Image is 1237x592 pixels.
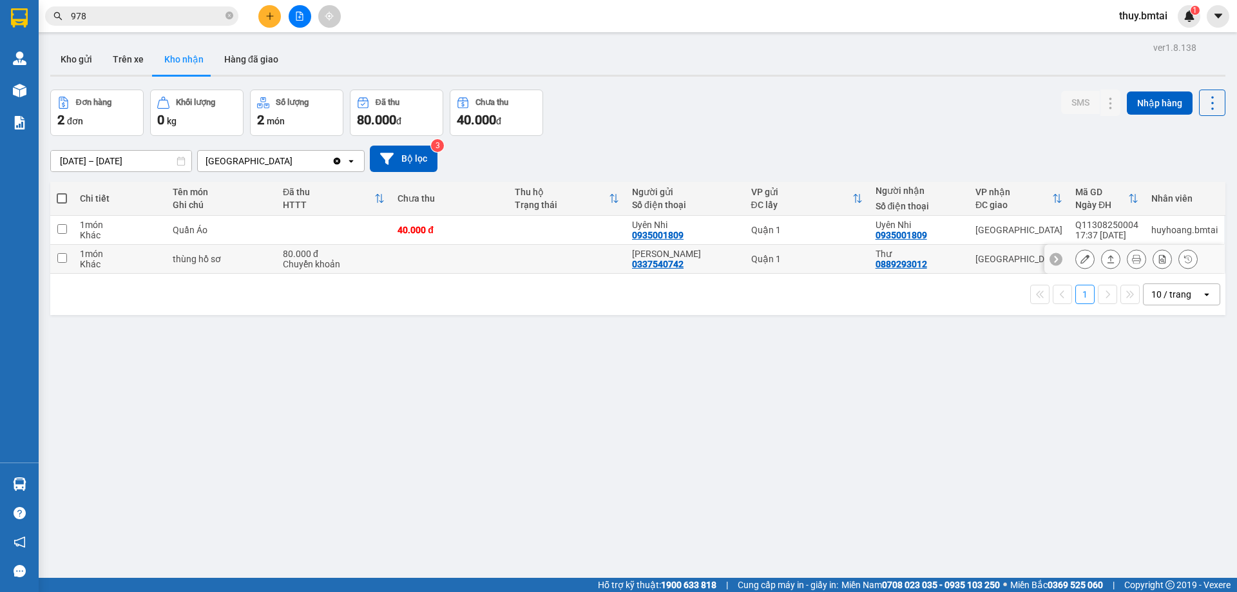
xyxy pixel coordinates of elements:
[975,200,1052,210] div: ĐC giao
[80,249,160,259] div: 1 món
[250,90,343,136] button: Số lượng2món
[283,187,374,197] div: Đã thu
[726,578,728,592] span: |
[475,98,508,107] div: Chưa thu
[283,200,374,210] div: HTTT
[876,220,963,230] div: Uyên Nhi
[975,225,1062,235] div: [GEOGRAPHIC_DATA]
[332,156,342,166] svg: Clear value
[267,116,285,126] span: món
[1207,5,1229,28] button: caret-down
[1109,8,1178,24] span: thuy.bmtai
[1191,6,1200,15] sup: 1
[398,225,502,235] div: 40.000 đ
[13,477,26,491] img: warehouse-icon
[975,254,1062,264] div: [GEOGRAPHIC_DATA]
[80,259,160,269] div: Khác
[265,12,274,21] span: plus
[370,146,437,172] button: Bộ lọc
[225,12,233,19] span: close-circle
[1151,288,1191,301] div: 10 / trang
[173,187,270,197] div: Tên món
[1069,182,1145,216] th: Toggle SortBy
[13,52,26,65] img: warehouse-icon
[1010,578,1103,592] span: Miền Bắc
[71,9,223,23] input: Tìm tên, số ĐT hoặc mã đơn
[598,578,716,592] span: Hỗ trợ kỹ thuật:
[1003,582,1007,587] span: ⚪️
[632,220,738,230] div: Uyên Nhi
[450,90,543,136] button: Chưa thu40.000đ
[1061,91,1100,114] button: SMS
[102,44,154,75] button: Trên xe
[1113,578,1115,592] span: |
[738,578,838,592] span: Cung cấp máy in - giấy in:
[276,182,391,216] th: Toggle SortBy
[14,565,26,577] span: message
[496,116,501,126] span: đ
[1075,187,1128,197] div: Mã GD
[258,5,281,28] button: plus
[257,112,264,128] span: 2
[632,200,738,210] div: Số điện thoại
[398,193,502,204] div: Chưa thu
[283,259,385,269] div: Chuyển khoản
[376,98,399,107] div: Đã thu
[1165,580,1175,589] span: copyright
[876,230,927,240] div: 0935001809
[318,5,341,28] button: aim
[214,44,289,75] button: Hàng đã giao
[508,182,626,216] th: Toggle SortBy
[457,112,496,128] span: 40.000
[325,12,334,21] span: aim
[14,536,26,548] span: notification
[975,187,1052,197] div: VP nhận
[632,259,684,269] div: 0337540742
[67,116,83,126] span: đơn
[295,12,304,21] span: file-add
[1184,10,1195,22] img: icon-new-feature
[11,8,28,28] img: logo-vxr
[1048,580,1103,590] strong: 0369 525 060
[1075,220,1138,230] div: Q11308250004
[841,578,1000,592] span: Miền Nam
[515,187,609,197] div: Thu hộ
[225,10,233,23] span: close-circle
[51,151,191,171] input: Select a date range.
[632,230,684,240] div: 0935001809
[1213,10,1224,22] span: caret-down
[13,84,26,97] img: warehouse-icon
[57,112,64,128] span: 2
[661,580,716,590] strong: 1900 633 818
[80,230,160,240] div: Khác
[1127,91,1193,115] button: Nhập hàng
[1101,249,1120,269] div: Giao hàng
[1193,6,1197,15] span: 1
[751,225,863,235] div: Quận 1
[50,90,144,136] button: Đơn hàng2đơn
[751,254,863,264] div: Quận 1
[150,90,244,136] button: Khối lượng0kg
[13,116,26,129] img: solution-icon
[276,98,309,107] div: Số lượng
[876,249,963,259] div: Thư
[1151,193,1218,204] div: Nhân viên
[876,186,963,196] div: Người nhận
[431,139,444,152] sup: 3
[1075,285,1095,304] button: 1
[745,182,869,216] th: Toggle SortBy
[50,44,102,75] button: Kho gửi
[1151,225,1218,235] div: huyhoang.bmtai
[632,249,738,259] div: Linh
[80,193,160,204] div: Chi tiết
[876,201,963,211] div: Số điện thoại
[1153,41,1196,55] div: ver 1.8.138
[206,155,292,167] div: [GEOGRAPHIC_DATA]
[346,156,356,166] svg: open
[173,200,270,210] div: Ghi chú
[1202,289,1212,300] svg: open
[157,112,164,128] span: 0
[1075,230,1138,240] div: 17:37 [DATE]
[173,225,270,235] div: Quần Áo
[396,116,401,126] span: đ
